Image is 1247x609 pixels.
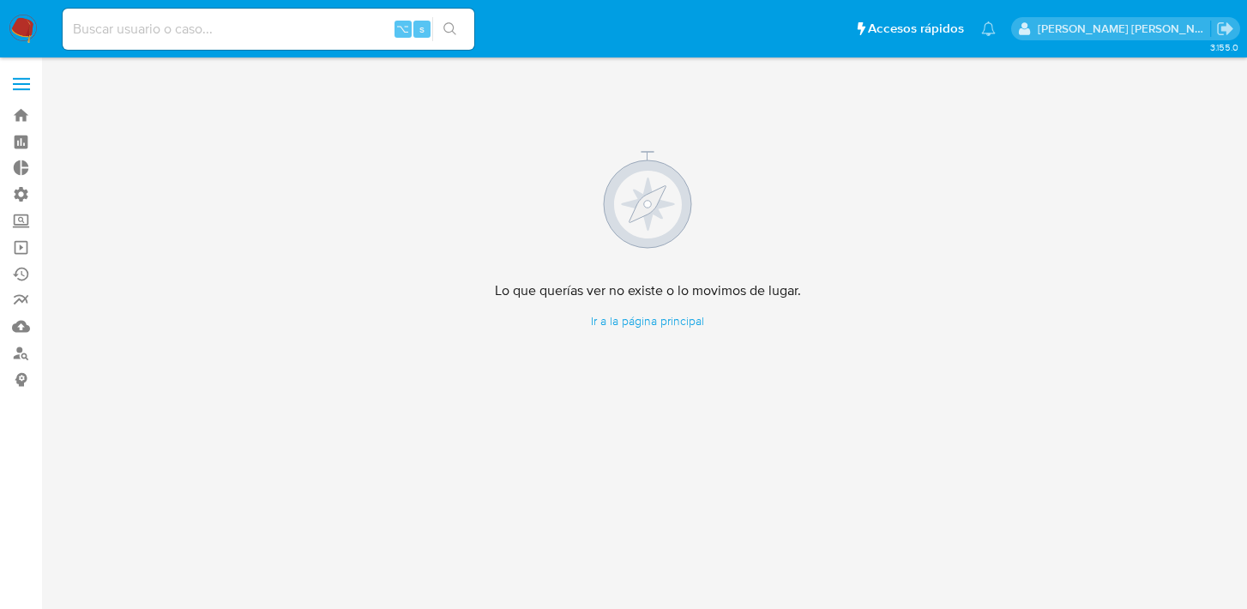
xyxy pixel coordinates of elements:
a: Ir a la página principal [495,313,801,329]
h4: Lo que querías ver no existe o lo movimos de lugar. [495,282,801,299]
input: Buscar usuario o caso... [63,18,474,40]
span: s [419,21,425,37]
p: giuliana.competiello@mercadolibre.com [1038,21,1211,37]
button: search-icon [432,17,467,41]
span: Accesos rápidos [868,20,964,38]
a: Notificaciones [981,21,996,36]
span: ⌥ [396,21,409,37]
a: Salir [1216,20,1234,38]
